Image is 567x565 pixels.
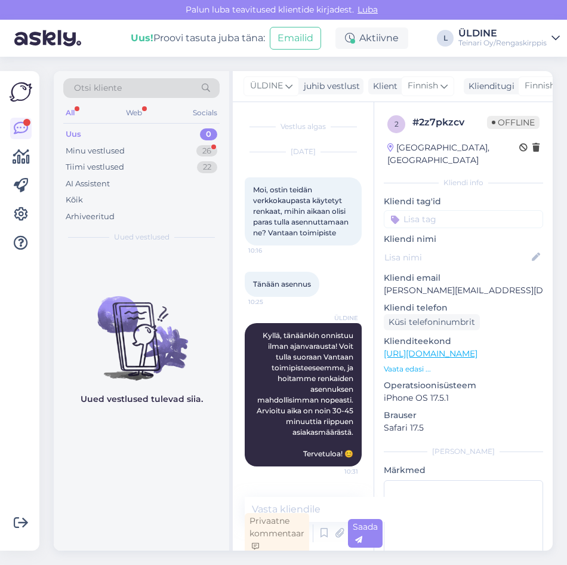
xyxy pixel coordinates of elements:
div: 26 [196,145,217,157]
span: Finnish [408,79,438,93]
p: Klienditeekond [384,335,543,348]
p: Kliendi email [384,272,543,284]
div: Kliendi info [384,177,543,188]
a: ÜLDINETeinari Oy/Rengaskirppis [458,29,560,48]
div: Web [124,105,144,121]
div: AI Assistent [66,178,110,190]
p: iPhone OS 17.5.1 [384,392,543,404]
p: Märkmed [384,464,543,477]
span: Luba [354,4,381,15]
div: 0 [200,128,217,140]
img: No chats [54,275,229,382]
div: Uus [66,128,81,140]
span: Moi, ostin teidän verkkokaupasta käytetyt renkaat, mihin aikaan olisi paras tulla asennuttamaan n... [253,185,350,237]
span: Kyllä, tänäänkin onnistuu ilman ajanvarausta! Voit tulla suoraan Vantaan toimipisteeseemme, ja ho... [257,331,355,458]
span: 10:31 [313,467,358,476]
span: 2 [395,119,399,128]
span: ÜLDINE [250,79,283,93]
div: 22 [197,161,217,173]
span: Tänään asennus [253,280,311,288]
div: [PERSON_NAME] [384,446,543,457]
div: Klient [368,80,397,93]
div: All [63,105,77,121]
button: Emailid [270,27,321,50]
span: Otsi kliente [74,82,122,94]
div: # 2z7pkzcv [412,115,487,130]
input: Lisa nimi [384,251,529,264]
p: Kliendi nimi [384,233,543,245]
span: Saada [353,521,378,545]
div: Küsi telefoninumbrit [384,314,480,330]
span: ÜLDINE [313,314,358,323]
span: Finnish [525,79,555,93]
div: [DATE] [245,146,362,157]
span: Offline [487,116,540,129]
div: Socials [190,105,220,121]
div: Minu vestlused [66,145,125,157]
p: Vaata edasi ... [384,364,543,374]
p: Brauser [384,409,543,422]
div: juhib vestlust [299,80,360,93]
div: Privaatne kommentaar [245,513,309,554]
a: [URL][DOMAIN_NAME] [384,348,477,359]
div: Klienditugi [464,80,514,93]
div: [GEOGRAPHIC_DATA], [GEOGRAPHIC_DATA] [387,142,519,167]
div: ÜLDINE [458,29,547,38]
p: Uued vestlused tulevad siia. [81,393,203,406]
p: Operatsioonisüsteem [384,379,543,392]
p: Kliendi telefon [384,302,543,314]
img: Askly Logo [10,81,32,103]
div: Kõik [66,194,83,206]
b: Uus! [131,32,153,44]
p: Safari 17.5 [384,422,543,434]
div: Aktiivne [335,27,408,49]
input: Lisa tag [384,210,543,228]
div: Arhiveeritud [66,211,115,223]
span: Uued vestlused [114,232,170,242]
p: Kliendi tag'id [384,195,543,208]
span: 10:16 [248,246,293,255]
div: Teinari Oy/Rengaskirppis [458,38,547,48]
div: Tiimi vestlused [66,161,124,173]
div: Proovi tasuta juba täna: [131,31,265,45]
span: 10:25 [248,297,293,306]
div: L [437,30,454,47]
p: [PERSON_NAME][EMAIL_ADDRESS][DOMAIN_NAME] [384,284,543,297]
div: Vestlus algas [245,121,362,132]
